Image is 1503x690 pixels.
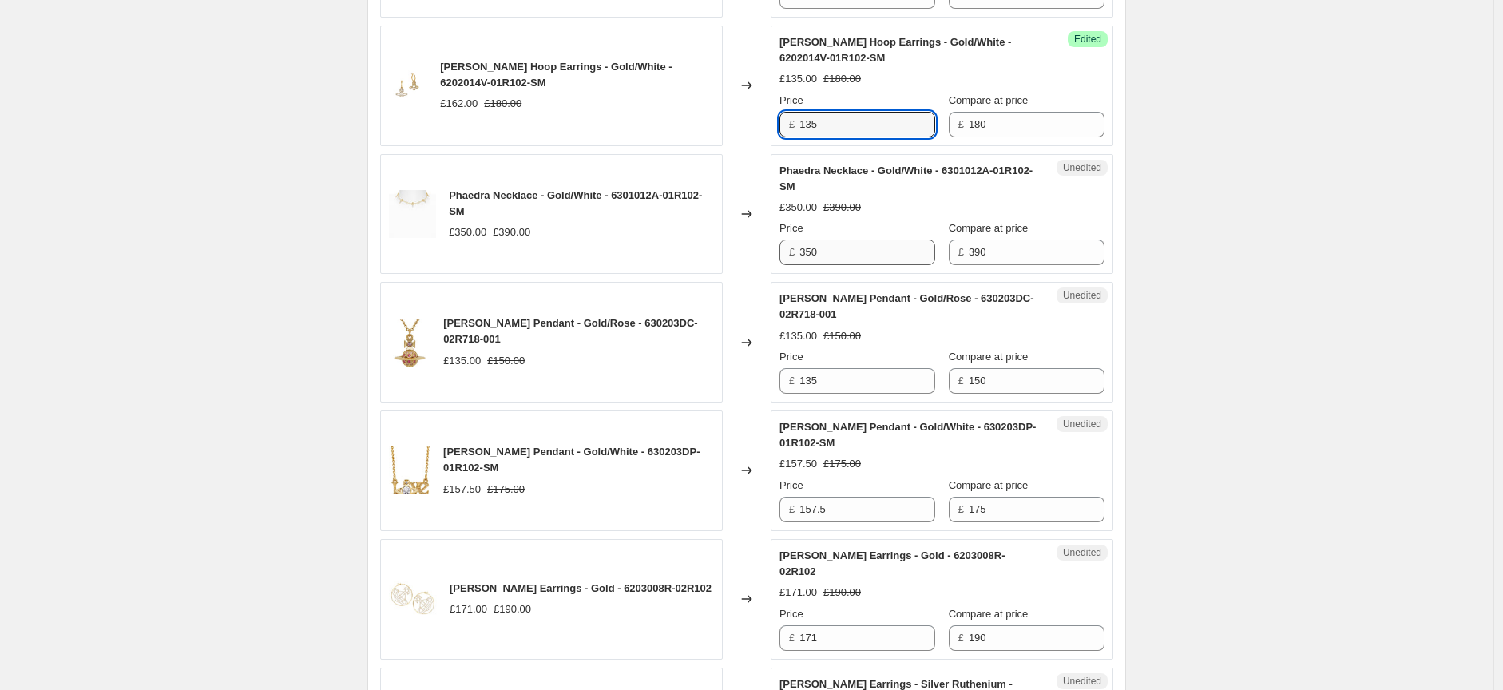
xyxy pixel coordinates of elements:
span: £ [958,375,964,387]
span: Compare at price [949,479,1029,491]
span: Unedited [1063,289,1101,302]
div: £157.50 [779,456,817,472]
span: Price [779,479,803,491]
div: £135.00 [779,71,817,87]
span: Price [779,351,803,363]
span: [PERSON_NAME] Pendant - Gold/White - 630203DP-01R102-SM [443,446,700,474]
span: Price [779,94,803,106]
strike: £180.00 [823,71,861,87]
span: Compare at price [949,351,1029,363]
span: [PERSON_NAME] Pendant - Gold/White - 630203DP-01R102-SM [779,421,1036,449]
img: 630203DC-02R718-_F_1_80x.jpg [389,319,430,367]
span: £ [958,246,964,258]
span: Compare at price [949,94,1029,106]
span: Compare at price [949,222,1029,234]
span: [PERSON_NAME] Earrings - Gold - 6203008R-02R102 [779,549,1005,577]
strike: £175.00 [487,482,525,498]
div: £350.00 [779,200,817,216]
span: £ [958,118,964,130]
span: Unedited [1063,161,1101,174]
span: [PERSON_NAME] Earrings - Gold - 6203008R-02R102 [450,582,712,594]
div: £135.00 [779,328,817,344]
span: Phaedra Necklace - Gold/White - 6301012A-01R102-SM [449,189,702,217]
strike: £190.00 [823,585,861,601]
span: £ [789,246,795,258]
strike: £150.00 [487,353,525,369]
strike: £190.00 [494,601,531,617]
span: £ [789,503,795,515]
span: Price [779,608,803,620]
img: 6202014V-01R102-SM_1_1_80x.jpg [389,61,427,109]
img: 6301012A-01R102-SM_F_1_80x.jpg [389,190,436,238]
span: [PERSON_NAME] Hoop Earrings - Gold/White - 6202014V-01R102-SM [440,61,672,89]
strike: £390.00 [493,224,530,240]
div: £162.00 [440,96,478,112]
span: £ [789,118,795,130]
span: [PERSON_NAME] Pendant - Gold/Rose - 630203DC-02R718-001 [779,292,1034,320]
strike: £150.00 [823,328,861,344]
span: £ [789,632,795,644]
span: Unedited [1063,675,1101,688]
span: [PERSON_NAME] Hoop Earrings - Gold/White - 6202014V-01R102-SM [779,36,1011,64]
div: £350.00 [449,224,486,240]
span: Unedited [1063,418,1101,430]
span: Unedited [1063,546,1101,559]
div: £171.00 [450,601,487,617]
strike: £180.00 [484,96,521,112]
div: £171.00 [779,585,817,601]
span: [PERSON_NAME] Pendant - Gold/Rose - 630203DC-02R718-001 [443,317,698,345]
span: £ [958,503,964,515]
span: £ [958,632,964,644]
img: 630203DP-01R102-IM-R102_1_1_80x.jpg [389,446,430,494]
img: 6203008R-R102_1_80x.jpg [389,575,437,623]
strike: £390.00 [823,200,861,216]
span: Phaedra Necklace - Gold/White - 6301012A-01R102-SM [779,165,1033,192]
span: Price [779,222,803,234]
div: £135.00 [443,353,481,369]
span: £ [789,375,795,387]
div: £157.50 [443,482,481,498]
strike: £175.00 [823,456,861,472]
span: Compare at price [949,608,1029,620]
span: Edited [1074,33,1101,46]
